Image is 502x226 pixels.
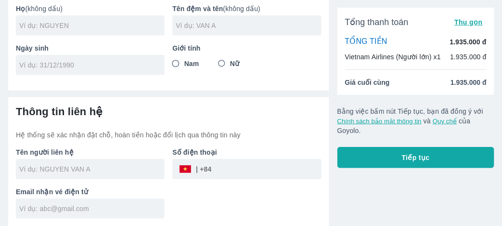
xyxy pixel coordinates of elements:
[345,37,387,47] p: TỔNG TIỀN
[172,5,223,13] b: Tên đệm và tên
[19,21,165,30] input: Ví dụ: NGUYEN
[172,43,321,53] p: Giới tính
[337,147,494,168] button: Tiếp tục
[16,4,165,13] p: (không dấu)
[16,148,74,156] b: Tên người liên hệ
[176,21,321,30] input: Ví dụ: VAN A
[184,59,199,68] span: Nam
[172,148,217,156] b: Số điện thoại
[16,130,322,140] p: Hệ thống sẽ xác nhận đặt chỗ, hoàn tiền hoặc đổi lịch qua thông tin này
[402,153,430,162] span: Tiếp tục
[16,188,88,196] b: Email nhận vé điện tử
[345,78,390,87] span: Giá cuối cùng
[451,15,487,29] button: Thu gọn
[345,52,441,62] p: Vietnam Airlines (Người lớn) x1
[451,78,487,87] span: 1.935.000 đ
[450,52,487,62] p: 1.935.000 đ
[450,37,487,47] p: 1.935.000 đ
[454,18,483,26] span: Thu gọn
[16,105,322,119] h6: Thông tin liên hệ
[433,118,457,125] button: Quy chế
[337,106,494,135] p: Bằng việc bấm nút Tiếp tục, bạn đã đồng ý với và của Goyolo.
[19,164,165,174] input: Ví dụ: NGUYEN VAN A
[16,5,25,13] b: Họ
[172,4,321,13] p: (không dấu)
[337,118,422,125] button: Chính sách bảo mật thông tin
[19,204,165,213] input: Ví dụ: abc@gmail.com
[19,60,155,70] input: Ví dụ: 31/12/1990
[230,59,239,68] span: Nữ
[16,43,165,53] p: Ngày sinh
[345,16,409,28] span: Tổng thanh toán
